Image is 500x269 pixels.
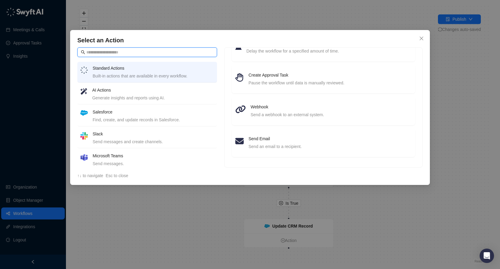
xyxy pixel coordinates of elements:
h4: Webhook [251,104,412,110]
h4: AI Actions [92,87,214,93]
div: Generate insights and reports using AI. [92,95,214,101]
div: Send a webhook to an external system. [251,111,412,118]
img: microsoft-teams-BZ5xE2bQ.png [80,154,88,161]
button: Close [417,34,426,43]
div: Send messages and create channels. [93,138,214,145]
div: Open Intercom Messenger [480,249,494,263]
span: close [419,36,424,41]
h4: Salesforce [93,109,214,115]
span: Esc to close [106,173,128,178]
div: Find, create, and update records in Salesforce. [93,116,214,123]
div: Send messages. [93,160,214,167]
img: logo-small-inverted-DW8HDUn_.png [80,66,88,74]
h4: Create Approval Task [249,72,412,78]
span: ↑↓ to navigate [77,173,103,178]
h4: Select an Action [77,36,423,44]
div: Pause the workflow until data is manually reviewed. [249,80,412,86]
img: salesforce-ChMvK6Xa.png [80,110,88,116]
div: Send an email to a recipient. [249,143,412,150]
div: Delay the workflow for a specified amount of time. [246,48,412,54]
h4: Slack [93,131,214,137]
img: slack-Cn3INd-T.png [80,132,88,140]
h4: Microsoft Teams [93,153,214,159]
h4: Standard Actions [93,65,214,71]
span: search [81,50,85,54]
h4: Send Email [249,135,412,142]
div: Built-in actions that are available in every workflow. [93,73,214,79]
